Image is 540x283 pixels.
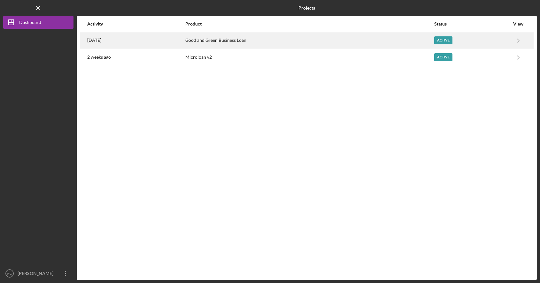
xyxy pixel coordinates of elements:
button: Dashboard [3,16,73,29]
time: 2025-09-18 18:08 [87,38,101,43]
div: Active [434,53,452,61]
button: RG[PERSON_NAME] [3,267,73,280]
div: Activity [87,21,185,26]
div: Status [434,21,510,26]
div: [PERSON_NAME] [16,267,58,281]
b: Projects [298,5,315,11]
div: Microloan v2 [185,49,434,65]
text: RG [7,272,12,275]
div: Good and Green Business Loan [185,33,434,48]
div: Dashboard [19,16,41,30]
time: 2025-09-05 02:58 [87,55,111,60]
div: View [510,21,526,26]
div: Product [185,21,434,26]
div: Active [434,36,452,44]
